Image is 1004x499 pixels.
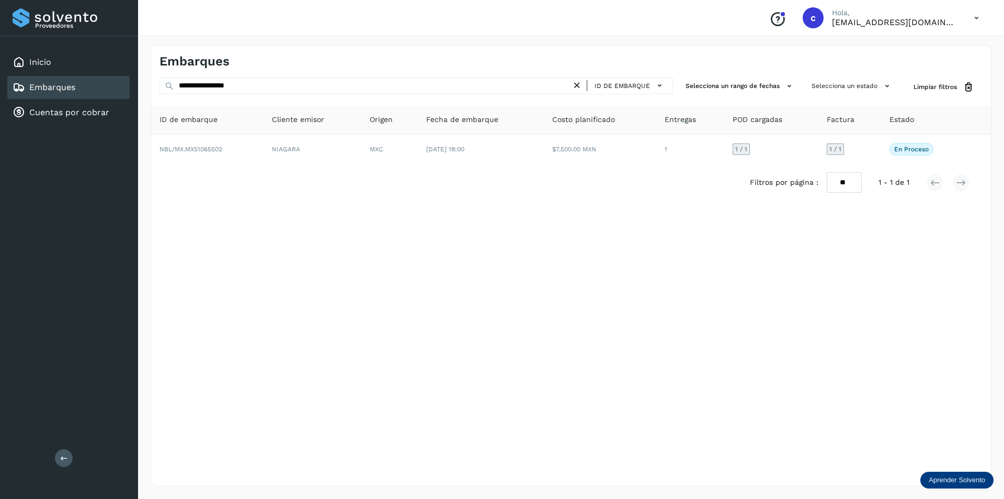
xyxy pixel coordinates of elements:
button: ID de embarque [591,78,668,93]
p: En proceso [894,146,929,153]
div: Inicio [7,51,130,74]
span: Fecha de embarque [426,114,498,125]
button: Selecciona un rango de fechas [681,77,799,95]
a: Inicio [29,57,51,67]
span: Estado [889,114,914,125]
div: Aprender Solvento [920,472,994,489]
span: 1 / 1 [829,146,841,152]
button: Selecciona un estado [807,77,897,95]
span: NBL/MX.MX51065502 [159,146,222,153]
p: Aprender Solvento [929,476,985,484]
span: Filtros por página : [750,177,818,188]
td: $7,500.00 MXN [544,135,656,164]
span: [DATE] 18:00 [426,146,464,153]
span: ID de embarque [595,81,650,91]
span: Cliente emisor [272,114,324,125]
span: 1 / 1 [735,146,747,152]
button: Limpiar filtros [905,77,983,97]
td: 1 [656,135,724,164]
span: Origen [370,114,393,125]
span: Factura [827,114,854,125]
div: Cuentas por cobrar [7,101,130,124]
span: Limpiar filtros [914,82,957,92]
span: POD cargadas [733,114,782,125]
td: MXC [361,135,418,164]
td: NIAGARA [264,135,361,164]
p: Hola, [832,8,957,17]
span: Costo planificado [552,114,615,125]
div: Embarques [7,76,130,99]
h4: Embarques [159,54,230,69]
span: 1 - 1 de 1 [878,177,909,188]
p: cuentas3@enlacesmet.com.mx [832,17,957,27]
span: Entregas [665,114,696,125]
a: Cuentas por cobrar [29,107,109,117]
p: Proveedores [35,22,125,29]
a: Embarques [29,82,75,92]
span: ID de embarque [159,114,218,125]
